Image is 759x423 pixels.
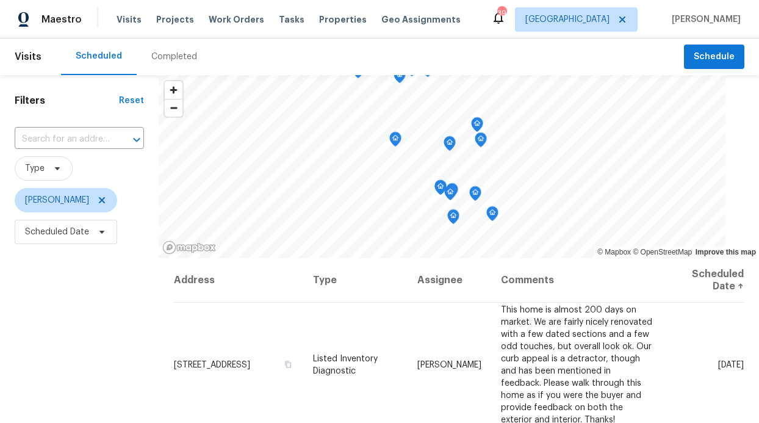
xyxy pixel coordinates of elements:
[408,258,491,303] th: Assignee
[491,258,663,303] th: Comments
[117,13,142,26] span: Visits
[165,99,182,117] button: Zoom out
[471,117,483,136] div: Map marker
[497,7,506,20] div: 39
[663,258,744,303] th: Scheduled Date ↑
[173,258,303,303] th: Address
[209,13,264,26] span: Work Orders
[15,130,110,149] input: Search for an address...
[597,248,631,256] a: Mapbox
[696,248,756,256] a: Improve this map
[718,360,744,369] span: [DATE]
[151,51,197,63] div: Completed
[469,186,481,205] div: Map marker
[475,132,487,151] div: Map marker
[447,209,459,228] div: Map marker
[444,136,456,155] div: Map marker
[128,131,145,148] button: Open
[279,15,304,24] span: Tasks
[282,358,293,369] button: Copy Address
[313,354,378,375] span: Listed Inventory Diagnostic
[319,13,367,26] span: Properties
[41,13,82,26] span: Maestro
[417,360,481,369] span: [PERSON_NAME]
[156,13,194,26] span: Projects
[525,13,610,26] span: [GEOGRAPHIC_DATA]
[76,50,122,62] div: Scheduled
[633,248,692,256] a: OpenStreetMap
[15,43,41,70] span: Visits
[159,75,725,258] canvas: Map
[303,258,408,303] th: Type
[486,206,498,225] div: Map marker
[444,186,456,204] div: Map marker
[25,162,45,175] span: Type
[684,45,744,70] button: Schedule
[667,13,741,26] span: [PERSON_NAME]
[446,183,458,202] div: Map marker
[15,95,119,107] h1: Filters
[25,226,89,238] span: Scheduled Date
[165,81,182,99] button: Zoom in
[162,240,216,255] a: Mapbox homepage
[389,132,401,151] div: Map marker
[434,180,447,199] div: Map marker
[394,68,406,87] div: Map marker
[381,13,461,26] span: Geo Assignments
[119,95,144,107] div: Reset
[25,194,89,206] span: [PERSON_NAME]
[174,360,250,369] span: [STREET_ADDRESS]
[694,49,735,65] span: Schedule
